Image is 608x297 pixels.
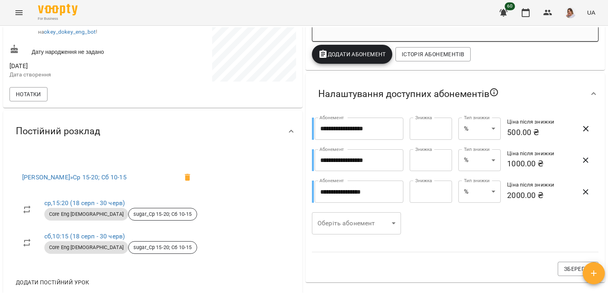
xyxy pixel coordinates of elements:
[505,2,515,10] span: 60
[587,8,595,17] span: UA
[44,244,128,251] span: Core Eng [DEMOGRAPHIC_DATA]
[564,264,592,274] span: Зберегти
[22,173,127,181] a: [PERSON_NAME]»Ср 15-20; Сб 10-15
[565,7,576,18] img: d332a1c3318355be326c790ed3ba89f4.jpg
[38,16,78,21] span: For Business
[584,5,598,20] button: UA
[507,118,574,126] h6: Ціна після знижки
[44,211,128,218] span: Core Eng [DEMOGRAPHIC_DATA]
[9,71,151,79] p: Дата створення
[16,278,89,287] span: Додати постійний урок
[13,275,92,289] button: Додати постійний урок
[318,88,499,100] span: Налаштування доступних абонементів
[507,158,574,170] h6: 1000.00 ₴
[9,87,47,101] button: Нотатки
[128,241,197,254] div: sugar_Ср 15-20; Сб 10-15
[306,73,605,114] div: Налаштування доступних абонементів
[129,211,197,218] span: sugar_Ср 15-20; Сб 10-15
[489,88,499,97] svg: Якщо не обрано жодного, клієнт зможе побачити всі публічні абонементи
[44,29,96,35] a: okey_dokey_eng_bot
[38,4,78,15] img: Voopty Logo
[312,212,401,234] div: ​
[458,149,501,171] div: %
[9,61,151,71] span: [DATE]
[9,3,28,22] button: Menu
[558,262,598,276] button: Зберегти
[3,111,302,152] div: Постійний розклад
[128,208,197,221] div: sugar_Ср 15-20; Сб 10-15
[16,89,41,99] span: Нотатки
[507,189,574,202] h6: 2000.00 ₴
[44,199,125,207] a: ср,15:20 (18 серп - 30 черв)
[44,232,125,240] a: сб,10:15 (18 серп - 30 черв)
[507,126,574,139] h6: 500.00 ₴
[129,244,197,251] span: sugar_Ср 15-20; Сб 10-15
[178,168,197,187] span: Видалити клієнта з групи sugar_Ср 15-20; Сб 10-15 для курсу Ср 15-20; Сб 10-15?
[8,43,153,57] div: Дату народження не задано
[318,49,386,59] span: Додати Абонемент
[458,118,501,140] div: %
[507,149,574,158] h6: Ціна після знижки
[507,181,574,189] h6: Ціна після знижки
[402,49,464,59] span: Історія абонементів
[458,181,501,203] div: %
[38,21,98,35] span: Клієнт не підписаний на !
[312,45,392,64] button: Додати Абонемент
[16,125,100,137] span: Постійний розклад
[395,47,471,61] button: Історія абонементів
